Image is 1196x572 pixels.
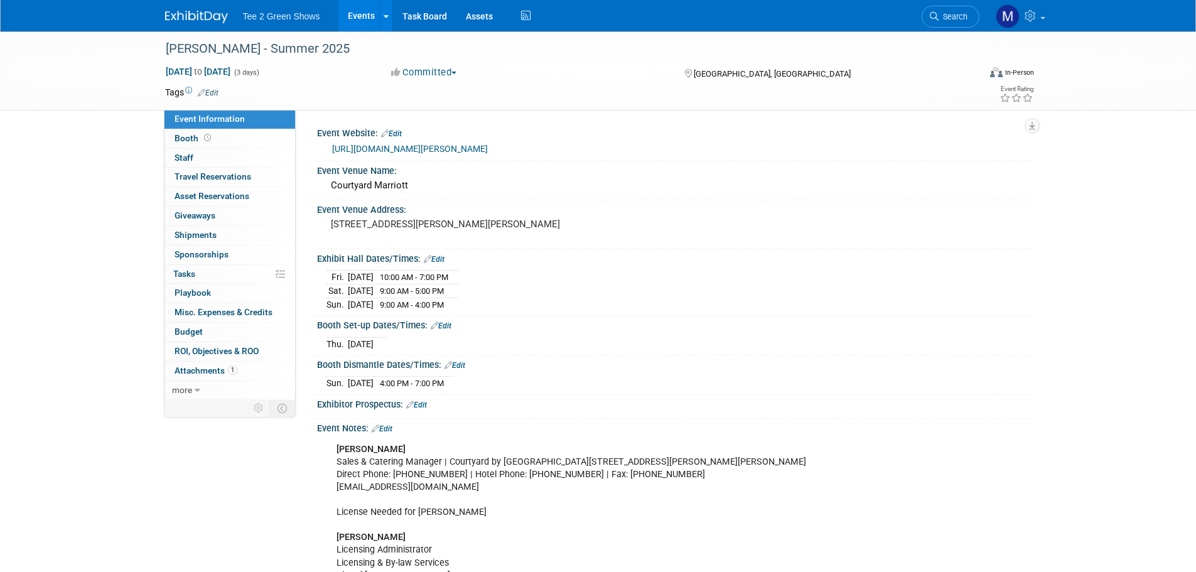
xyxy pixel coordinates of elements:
[431,321,451,330] a: Edit
[348,271,374,284] td: [DATE]
[326,271,348,284] td: Fri.
[269,400,295,416] td: Toggle Event Tabs
[1005,68,1034,77] div: In-Person
[164,129,295,148] a: Booth
[372,424,392,433] a: Edit
[164,265,295,284] a: Tasks
[164,323,295,342] a: Budget
[192,67,204,77] span: to
[164,362,295,380] a: Attachments1
[326,337,348,350] td: Thu.
[317,395,1032,411] div: Exhibitor Prospectus:
[326,377,348,390] td: Sun.
[348,284,374,298] td: [DATE]
[337,532,406,542] b: [PERSON_NAME]
[161,38,961,60] div: [PERSON_NAME] - Summer 2025
[380,273,448,282] span: 10:00 AM - 7:00 PM
[165,11,228,23] img: ExhibitDay
[317,355,1032,372] div: Booth Dismantle Dates/Times:
[444,361,465,370] a: Edit
[348,377,374,390] td: [DATE]
[175,307,272,317] span: Misc. Expenses & Credits
[380,286,444,296] span: 9:00 AM - 5:00 PM
[331,219,601,230] pre: [STREET_ADDRESS][PERSON_NAME][PERSON_NAME]
[228,365,237,375] span: 1
[326,284,348,298] td: Sat.
[939,12,967,21] span: Search
[317,200,1032,216] div: Event Venue Address:
[164,381,295,400] a: more
[380,300,444,310] span: 9:00 AM - 4:00 PM
[996,4,1020,28] img: Michael Kruger
[175,210,215,220] span: Giveaways
[233,68,259,77] span: (3 days)
[332,144,488,154] a: [URL][DOMAIN_NAME][PERSON_NAME]
[173,269,195,279] span: Tasks
[990,67,1003,77] img: Format-Inperson.png
[175,346,259,356] span: ROI, Objectives & ROO
[198,89,218,97] a: Edit
[175,153,193,163] span: Staff
[905,65,1035,84] div: Event Format
[175,326,203,337] span: Budget
[164,187,295,206] a: Asset Reservations
[175,249,229,259] span: Sponsorships
[165,86,218,99] td: Tags
[424,255,444,264] a: Edit
[172,385,192,395] span: more
[380,379,444,388] span: 4:00 PM - 7:00 PM
[317,419,1032,435] div: Event Notes:
[175,191,249,201] span: Asset Reservations
[164,168,295,186] a: Travel Reservations
[164,342,295,361] a: ROI, Objectives & ROO
[348,337,374,350] td: [DATE]
[175,288,211,298] span: Playbook
[164,110,295,129] a: Event Information
[165,66,231,77] span: [DATE] [DATE]
[326,298,348,311] td: Sun.
[164,207,295,225] a: Giveaways
[406,401,427,409] a: Edit
[175,365,237,375] span: Attachments
[175,171,251,181] span: Travel Reservations
[164,246,295,264] a: Sponsorships
[317,161,1032,177] div: Event Venue Name:
[381,129,402,138] a: Edit
[317,316,1032,332] div: Booth Set-up Dates/Times:
[164,149,295,168] a: Staff
[317,249,1032,266] div: Exhibit Hall Dates/Times:
[694,69,851,78] span: [GEOGRAPHIC_DATA], [GEOGRAPHIC_DATA]
[248,400,270,416] td: Personalize Event Tab Strip
[999,86,1033,92] div: Event Rating
[164,303,295,322] a: Misc. Expenses & Credits
[387,66,461,79] button: Committed
[175,230,217,240] span: Shipments
[922,6,979,28] a: Search
[164,284,295,303] a: Playbook
[348,298,374,311] td: [DATE]
[175,133,213,143] span: Booth
[175,114,245,124] span: Event Information
[337,444,406,455] b: [PERSON_NAME]
[326,176,1022,195] div: Courtyard Marriott
[202,133,213,143] span: Booth not reserved yet
[243,11,320,21] span: Tee 2 Green Shows
[317,124,1032,140] div: Event Website:
[164,226,295,245] a: Shipments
